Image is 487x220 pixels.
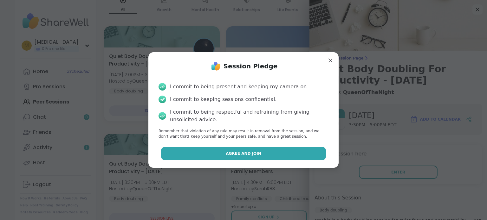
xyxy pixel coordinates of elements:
p: Remember that violation of any rule may result in removal from the session, and we don’t want tha... [159,129,328,139]
h1: Session Pledge [224,62,278,71]
div: I commit to keeping sessions confidential. [170,96,277,103]
div: I commit to being present and keeping my camera on. [170,83,308,91]
img: ShareWell Logo [210,60,222,72]
div: I commit to being respectful and refraining from giving unsolicited advice. [170,108,328,123]
span: Agree and Join [226,151,261,156]
button: Agree and Join [161,147,326,160]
